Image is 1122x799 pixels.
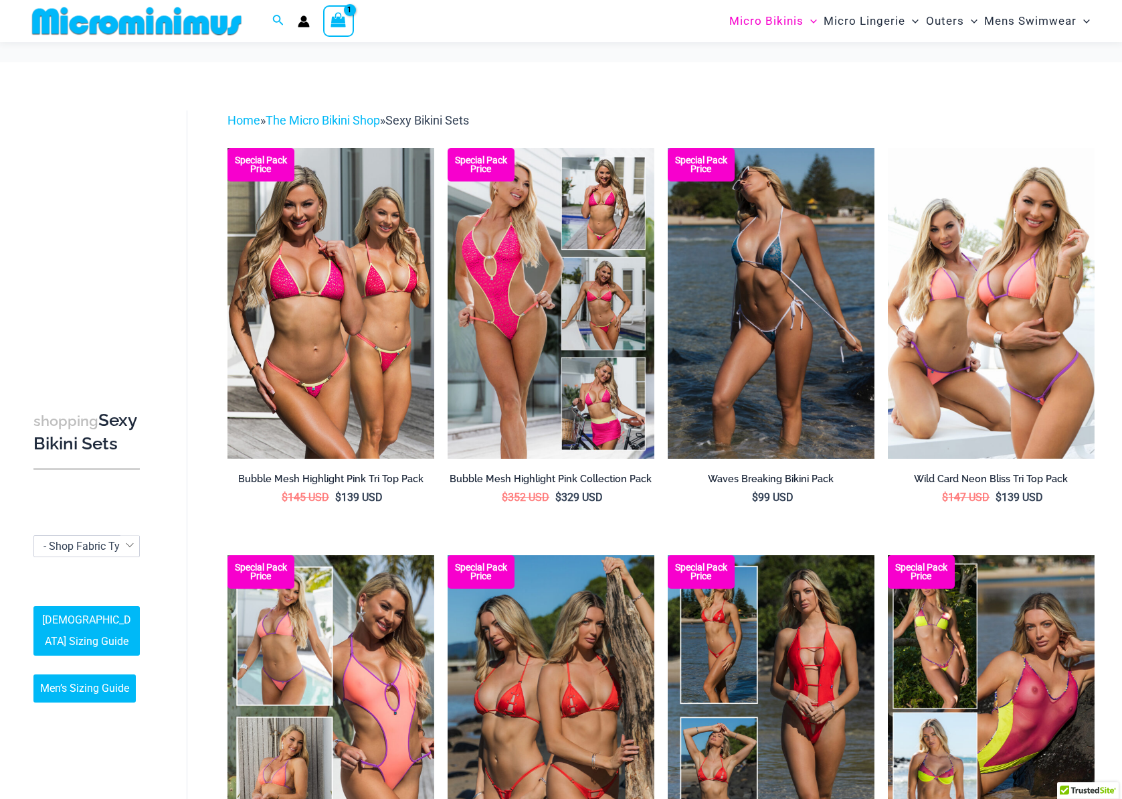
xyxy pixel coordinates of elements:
[33,535,140,557] span: - Shop Fabric Type
[888,563,955,581] b: Special Pack Price
[923,4,981,38] a: OutersMenu ToggleMenu Toggle
[43,540,131,553] span: - Shop Fabric Type
[282,491,288,504] span: $
[323,5,354,36] a: View Shopping Cart, 1 items
[27,6,247,36] img: MM SHOP LOGO FLAT
[555,491,603,504] bdi: 329 USD
[926,4,964,38] span: Outers
[824,4,905,38] span: Micro Lingerie
[752,491,758,504] span: $
[34,536,139,557] span: - Shop Fabric Type
[942,491,990,504] bdi: 147 USD
[227,113,260,127] a: Home
[502,491,508,504] span: $
[33,674,136,703] a: Men’s Sizing Guide
[282,491,329,504] bdi: 145 USD
[33,100,154,368] iframe: TrustedSite Certified
[888,473,1095,490] a: Wild Card Neon Bliss Tri Top Pack
[752,491,793,504] bdi: 99 USD
[227,563,294,581] b: Special Pack Price
[227,148,434,459] img: Tri Top Pack F
[888,148,1095,459] a: Wild Card Neon Bliss Tri Top PackWild Card Neon Bliss Tri Top Pack BWild Card Neon Bliss Tri Top ...
[668,473,874,490] a: Waves Breaking Bikini Pack
[502,491,549,504] bdi: 352 USD
[724,2,1095,40] nav: Site Navigation
[227,473,434,490] a: Bubble Mesh Highlight Pink Tri Top Pack
[726,4,820,38] a: Micro BikinisMenu ToggleMenu Toggle
[729,4,804,38] span: Micro Bikinis
[227,473,434,486] h2: Bubble Mesh Highlight Pink Tri Top Pack
[227,113,469,127] span: » »
[555,491,561,504] span: $
[272,13,284,29] a: Search icon link
[905,4,919,38] span: Menu Toggle
[668,148,874,459] a: Waves Breaking Ocean 312 Top 456 Bottom 08 Waves Breaking Ocean 312 Top 456 Bottom 04Waves Breaki...
[448,563,515,581] b: Special Pack Price
[448,473,654,490] a: Bubble Mesh Highlight Pink Collection Pack
[448,473,654,486] h2: Bubble Mesh Highlight Pink Collection Pack
[668,563,735,581] b: Special Pack Price
[964,4,977,38] span: Menu Toggle
[227,148,434,459] a: Tri Top Pack F Tri Top Pack BTri Top Pack B
[298,15,310,27] a: Account icon link
[820,4,922,38] a: Micro LingerieMenu ToggleMenu Toggle
[1077,4,1090,38] span: Menu Toggle
[804,4,817,38] span: Menu Toggle
[335,491,383,504] bdi: 139 USD
[996,491,1002,504] span: $
[335,491,341,504] span: $
[668,156,735,173] b: Special Pack Price
[227,156,294,173] b: Special Pack Price
[448,148,654,459] a: Collection Pack F Collection Pack BCollection Pack B
[33,413,98,429] span: shopping
[33,606,140,656] a: [DEMOGRAPHIC_DATA] Sizing Guide
[888,473,1095,486] h2: Wild Card Neon Bliss Tri Top Pack
[668,473,874,486] h2: Waves Breaking Bikini Pack
[668,148,874,459] img: Waves Breaking Ocean 312 Top 456 Bottom 08
[448,148,654,459] img: Collection Pack F
[984,4,1077,38] span: Mens Swimwear
[996,491,1043,504] bdi: 139 USD
[448,156,515,173] b: Special Pack Price
[385,113,469,127] span: Sexy Bikini Sets
[33,409,140,455] h3: Sexy Bikini Sets
[942,491,948,504] span: $
[266,113,380,127] a: The Micro Bikini Shop
[981,4,1093,38] a: Mens SwimwearMenu ToggleMenu Toggle
[888,148,1095,459] img: Wild Card Neon Bliss Tri Top Pack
